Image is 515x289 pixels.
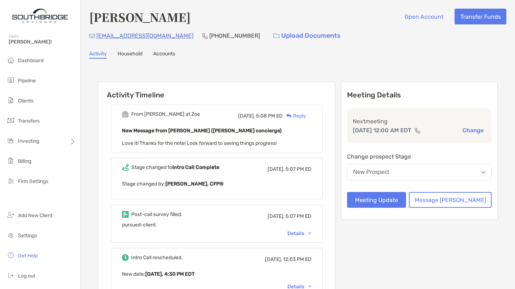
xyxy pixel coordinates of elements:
p: [PHONE_NUMBER] [209,31,260,40]
span: [DATE], [268,166,284,172]
img: clients icon [6,96,15,105]
span: 5:07 PM ED [286,166,311,172]
img: investing icon [6,136,15,145]
button: Change [460,127,486,134]
img: pipeline icon [6,76,15,84]
span: 5:07 PM ED [286,213,311,219]
span: Investing [18,138,39,144]
span: Add New Client [18,212,53,219]
b: New Message from [PERSON_NAME] ([PERSON_NAME] concierge) [122,128,282,134]
h4: [PERSON_NAME] [89,9,191,25]
div: From [PERSON_NAME] at Zoe [131,111,200,117]
span: Clients [18,98,33,104]
span: pursued-client [122,222,156,228]
a: Upload Documents [269,28,345,43]
button: Transfer Funds [455,9,506,24]
b: [DATE], 4:30 PM EDT [145,271,195,277]
span: 12:03 PM ED [283,256,311,262]
div: Details [287,230,311,237]
img: Event icon [122,254,129,261]
a: Household [118,51,142,59]
span: [PERSON_NAME]! [9,39,76,45]
img: Chevron icon [308,285,311,288]
img: Chevron icon [308,232,311,234]
span: 5:08 PM ED [256,113,283,119]
img: Event icon [122,211,129,218]
p: New date : [122,270,311,279]
img: Reply icon [286,114,292,118]
span: Get Help [18,253,38,259]
span: Log out [18,273,35,279]
img: settings icon [6,231,15,239]
span: [DATE], [265,256,282,262]
button: New Prospect [347,164,492,180]
a: Accounts [153,51,175,59]
img: communication type [414,128,421,133]
button: Open Account [399,9,449,24]
b: [PERSON_NAME], CFP® [165,181,223,187]
img: billing icon [6,156,15,165]
p: Change prospect Stage [347,152,492,161]
img: transfers icon [6,116,15,125]
img: Phone Icon [202,33,208,39]
span: Love it! Thanks for the note! Look forward to seeing things progress! [122,140,277,146]
span: Pipeline [18,78,36,84]
div: Reply [283,112,306,120]
h6: Activity Timeline [98,82,335,99]
img: dashboard icon [6,56,15,64]
span: Transfers [18,118,40,124]
p: Stage changed by: [122,179,311,188]
img: get-help icon [6,251,15,260]
b: Intro Call Complete [172,164,219,170]
img: button icon [273,33,279,38]
span: [DATE], [238,113,255,119]
img: Event icon [122,164,129,171]
button: Message [PERSON_NAME] [409,192,492,208]
img: logout icon [6,271,15,280]
p: [EMAIL_ADDRESS][DOMAIN_NAME] [96,31,193,40]
img: add_new_client icon [6,211,15,219]
div: New Prospect [353,169,389,175]
span: Billing [18,158,31,164]
p: Meeting Details [347,91,492,100]
p: Next meeting [353,117,486,126]
img: Open dropdown arrow [481,171,486,174]
img: firm-settings icon [6,176,15,185]
span: Settings [18,233,37,239]
button: Meeting Update [347,192,406,208]
div: Post-call survey filled. [131,211,182,217]
p: [DATE] 12:00 AM EDT [353,126,411,135]
div: Intro Call rescheduled. [131,254,183,261]
span: [DATE], [268,213,284,219]
img: Zoe Logo [9,3,72,29]
div: Stage changed to [131,164,219,170]
span: Firm Settings [18,178,48,184]
span: Dashboard [18,58,44,64]
img: Event icon [122,111,129,118]
a: Activity [89,51,107,59]
img: Email Icon [89,34,95,38]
